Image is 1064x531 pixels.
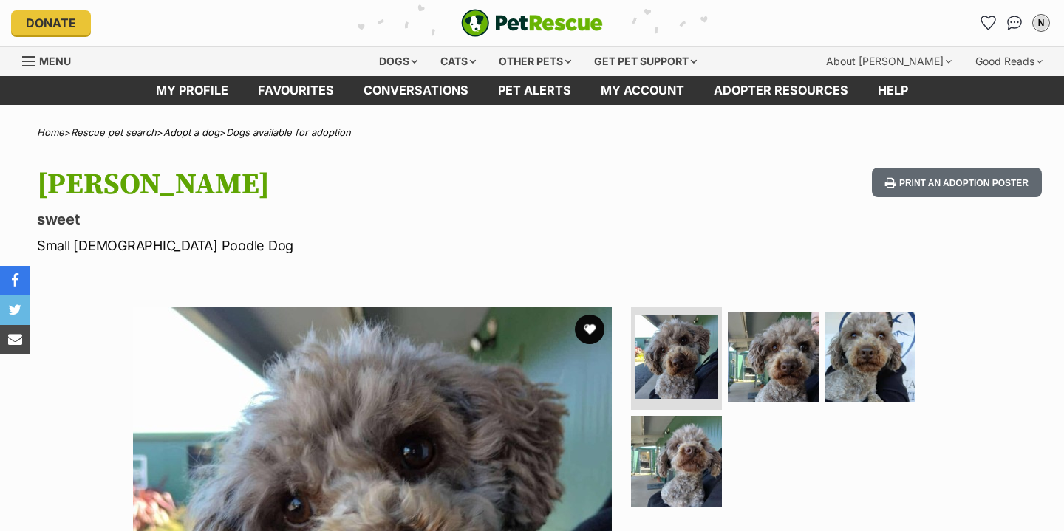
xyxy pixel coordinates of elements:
[226,126,351,138] a: Dogs available for adoption
[11,10,91,35] a: Donate
[825,312,915,402] img: Photo of Cooper
[631,416,722,507] img: Photo of Cooper
[584,47,707,76] div: Get pet support
[37,126,64,138] a: Home
[816,47,962,76] div: About [PERSON_NAME]
[461,9,603,37] img: logo-e224e6f780fb5917bec1dbf3a21bbac754714ae5b6737aabdf751b685950b380.svg
[965,47,1053,76] div: Good Reads
[39,55,71,67] span: Menu
[976,11,1000,35] a: Favourites
[37,168,649,202] h1: [PERSON_NAME]
[71,126,157,138] a: Rescue pet search
[1029,11,1053,35] button: My account
[488,47,582,76] div: Other pets
[635,315,718,399] img: Photo of Cooper
[22,47,81,73] a: Menu
[1007,16,1023,30] img: chat-41dd97257d64d25036548639549fe6c8038ab92f7586957e7f3b1b290dea8141.svg
[586,76,699,105] a: My account
[461,9,603,37] a: PetRescue
[863,76,923,105] a: Help
[163,126,219,138] a: Adopt a dog
[369,47,428,76] div: Dogs
[483,76,586,105] a: Pet alerts
[728,312,819,402] img: Photo of Cooper
[1003,11,1026,35] a: Conversations
[37,209,649,230] p: sweet
[430,47,486,76] div: Cats
[1034,16,1048,30] div: N
[699,76,863,105] a: Adopter resources
[575,315,604,344] button: favourite
[37,236,649,256] p: Small [DEMOGRAPHIC_DATA] Poodle Dog
[243,76,349,105] a: Favourites
[141,76,243,105] a: My profile
[976,11,1053,35] ul: Account quick links
[872,168,1042,198] button: Print an adoption poster
[349,76,483,105] a: conversations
